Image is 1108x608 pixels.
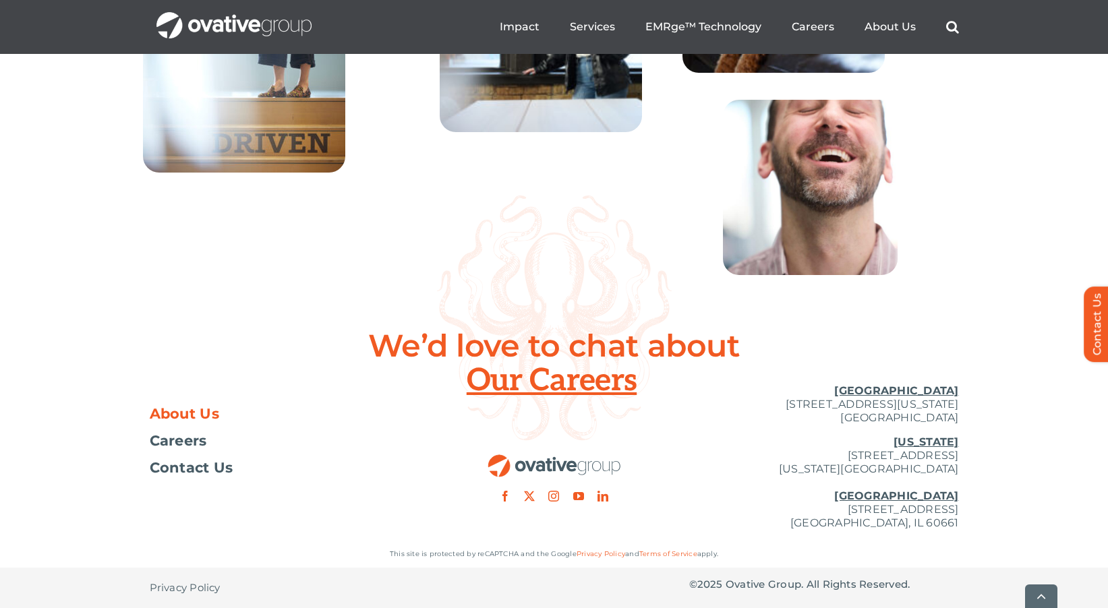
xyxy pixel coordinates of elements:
[150,407,419,421] a: About Us
[865,20,916,34] a: About Us
[150,568,221,608] a: Privacy Policy
[834,384,958,397] u: [GEOGRAPHIC_DATA]
[689,578,959,591] p: © Ovative Group. All Rights Reserved.
[150,407,419,475] nav: Footer Menu
[639,549,697,558] a: Terms of Service
[689,384,959,425] p: [STREET_ADDRESS][US_STATE] [GEOGRAPHIC_DATA]
[548,491,559,501] a: instagram
[573,491,584,501] a: youtube
[792,20,834,34] a: Careers
[156,11,312,24] a: OG_Full_horizontal_WHT
[467,364,641,398] span: Our Careers
[500,491,511,501] a: facebook
[150,547,959,561] p: This site is protected by reCAPTCHA and the Google and apply.
[150,407,220,421] span: About Us
[946,20,959,34] a: Search
[150,434,419,448] a: Careers
[150,461,419,475] a: Contact Us
[500,5,959,49] nav: Menu
[894,435,958,448] u: [US_STATE]
[150,568,419,608] nav: Footer - Privacy Policy
[487,453,622,466] a: OG_Full_horizontal_RGB
[834,489,958,502] u: [GEOGRAPHIC_DATA]
[570,20,615,34] a: Services
[645,20,761,34] a: EMRge™ Technology
[723,100,898,275] img: Home – Careers 8
[697,578,723,590] span: 2025
[577,549,625,558] a: Privacy Policy
[524,491,535,501] a: twitter
[150,434,207,448] span: Careers
[143,38,345,173] img: Home – Careers 3
[597,491,608,501] a: linkedin
[689,435,959,530] p: [STREET_ADDRESS] [US_STATE][GEOGRAPHIC_DATA] [STREET_ADDRESS] [GEOGRAPHIC_DATA], IL 60661
[500,20,540,34] a: Impact
[150,581,221,595] span: Privacy Policy
[150,461,233,475] span: Contact Us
